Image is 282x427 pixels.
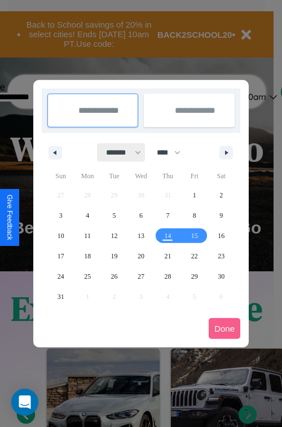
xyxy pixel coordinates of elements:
[193,185,196,205] span: 1
[47,246,74,266] button: 17
[191,266,198,287] span: 29
[101,205,127,226] button: 5
[138,266,144,287] span: 27
[47,205,74,226] button: 3
[181,246,208,266] button: 22
[164,246,171,266] span: 21
[74,266,100,287] button: 25
[101,226,127,246] button: 12
[101,266,127,287] button: 26
[59,205,63,226] span: 3
[86,205,89,226] span: 4
[181,266,208,287] button: 29
[155,205,181,226] button: 7
[208,266,235,287] button: 30
[138,246,144,266] span: 20
[74,246,100,266] button: 18
[208,167,235,185] span: Sat
[191,226,198,246] span: 15
[164,266,171,287] span: 28
[166,205,169,226] span: 7
[84,226,91,246] span: 11
[84,266,91,287] span: 25
[47,266,74,287] button: 24
[101,167,127,185] span: Tue
[208,205,235,226] button: 9
[181,205,208,226] button: 8
[209,318,240,339] button: Done
[155,226,181,246] button: 14
[218,226,224,246] span: 16
[127,205,154,226] button: 6
[155,266,181,287] button: 28
[127,167,154,185] span: Wed
[181,167,208,185] span: Fri
[113,205,116,226] span: 5
[6,195,14,240] div: Give Feedback
[58,226,64,246] span: 10
[58,266,64,287] span: 24
[218,246,224,266] span: 23
[155,167,181,185] span: Thu
[74,205,100,226] button: 4
[219,205,223,226] span: 9
[181,226,208,246] button: 15
[111,226,118,246] span: 12
[127,226,154,246] button: 13
[181,185,208,205] button: 1
[208,226,235,246] button: 16
[111,266,118,287] span: 26
[208,185,235,205] button: 2
[74,167,100,185] span: Mon
[155,246,181,266] button: 21
[84,246,91,266] span: 18
[11,389,38,416] div: Open Intercom Messenger
[58,246,64,266] span: 17
[58,287,64,307] span: 31
[127,266,154,287] button: 27
[139,205,143,226] span: 6
[191,246,198,266] span: 22
[138,226,144,246] span: 13
[219,185,223,205] span: 2
[218,266,224,287] span: 30
[111,246,118,266] span: 19
[47,167,74,185] span: Sun
[208,246,235,266] button: 23
[164,226,171,246] span: 14
[193,205,196,226] span: 8
[47,287,74,307] button: 31
[101,246,127,266] button: 19
[127,246,154,266] button: 20
[74,226,100,246] button: 11
[47,226,74,246] button: 10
